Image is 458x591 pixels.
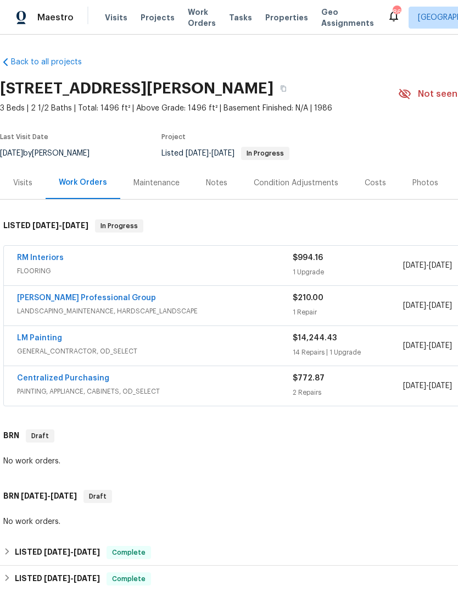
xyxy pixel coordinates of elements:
span: FLOORING [17,266,293,277]
span: Complete [108,573,150,584]
span: [DATE] [429,342,452,350]
span: [DATE] [74,575,100,582]
span: $210.00 [293,294,323,302]
span: Draft [27,430,53,441]
span: [DATE] [44,575,70,582]
a: LM Painting [17,334,62,342]
span: [DATE] [403,342,426,350]
a: Centralized Purchasing [17,374,109,382]
span: $994.16 [293,254,323,262]
span: In Progress [96,220,142,231]
div: Costs [365,178,386,189]
span: [DATE] [429,262,452,269]
h6: LISTED [15,546,100,559]
h6: LISTED [15,572,100,586]
span: [DATE] [44,548,70,556]
span: Draft [85,491,111,502]
h6: BRN [3,429,19,443]
span: Geo Assignments [321,7,374,29]
h6: BRN [3,490,77,503]
span: - [186,150,234,157]
span: Tasks [229,14,252,21]
a: RM Interiors [17,254,64,262]
div: Work Orders [59,177,107,188]
span: LANDSCAPING_MAINTENANCE, HARDSCAPE_LANDSCAPE [17,306,293,317]
span: [DATE] [211,150,234,157]
span: [DATE] [74,548,100,556]
div: 1 Repair [293,307,403,318]
div: Notes [206,178,227,189]
span: Complete [108,547,150,558]
a: [PERSON_NAME] Professional Group [17,294,156,302]
span: - [44,548,100,556]
span: [DATE] [429,382,452,390]
span: Project [161,134,186,140]
span: - [403,300,452,311]
span: - [403,260,452,271]
span: - [21,492,77,500]
div: 1 Upgrade [293,267,403,278]
div: 86 [393,7,400,18]
div: Maintenance [133,178,180,189]
span: [DATE] [32,222,59,229]
div: Visits [13,178,32,189]
h6: LISTED [3,219,88,233]
span: $772.87 [293,374,325,382]
span: $14,244.43 [293,334,337,342]
div: 2 Repairs [293,387,403,398]
span: [DATE] [21,492,47,500]
span: Work Orders [188,7,216,29]
span: GENERAL_CONTRACTOR, OD_SELECT [17,346,293,357]
span: Visits [105,12,127,23]
span: Projects [141,12,175,23]
span: - [44,575,100,582]
span: [DATE] [62,222,88,229]
span: Properties [265,12,308,23]
span: [DATE] [403,382,426,390]
span: [DATE] [51,492,77,500]
span: Maestro [37,12,74,23]
div: Photos [412,178,438,189]
span: Listed [161,150,289,157]
span: - [403,380,452,391]
span: [DATE] [403,302,426,310]
span: In Progress [242,150,288,157]
span: - [403,340,452,351]
span: [DATE] [186,150,209,157]
span: PAINTING, APPLIANCE, CABINETS, OD_SELECT [17,386,293,397]
div: Condition Adjustments [254,178,338,189]
span: - [32,222,88,229]
span: [DATE] [403,262,426,269]
span: [DATE] [429,302,452,310]
div: 14 Repairs | 1 Upgrade [293,347,403,358]
button: Copy Address [273,79,293,98]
